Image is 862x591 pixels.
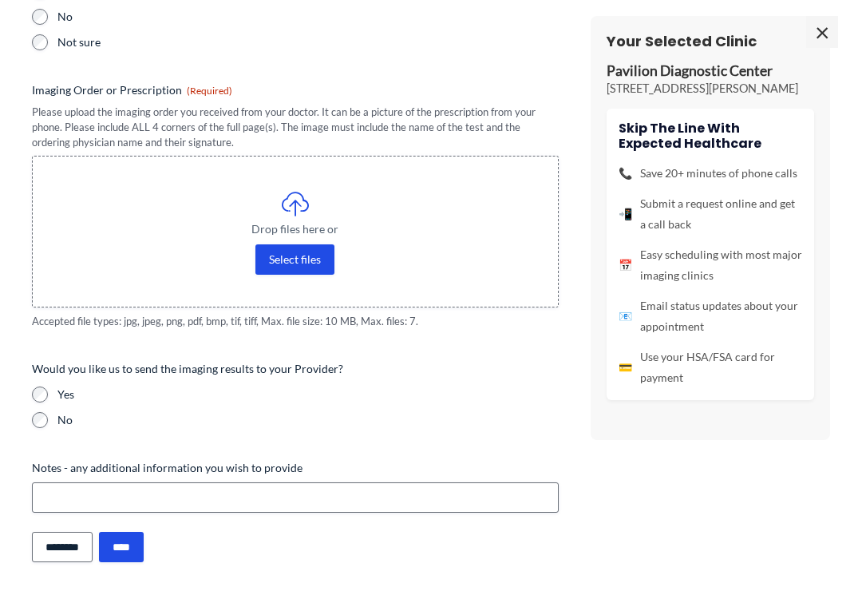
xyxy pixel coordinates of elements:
label: Notes - any additional information you wish to provide [32,460,559,476]
span: 💳 [619,357,632,378]
span: 📞 [619,163,632,184]
p: [STREET_ADDRESS][PERSON_NAME] [607,81,814,97]
label: Not sure [57,34,289,50]
label: Yes [57,387,559,403]
span: Drop files here or [65,224,526,235]
li: Easy scheduling with most major imaging clinics [619,244,802,286]
button: select files, imaging order or prescription(required) [255,244,334,275]
span: 📧 [619,306,632,327]
p: Pavilion Diagnostic Center [607,62,814,81]
li: Submit a request online and get a call back [619,193,802,235]
span: Accepted file types: jpg, jpeg, png, pdf, bmp, tif, tiff, Max. file size: 10 MB, Max. files: 7. [32,314,559,329]
div: Please upload the imaging order you received from your doctor. It can be a picture of the prescri... [32,105,559,149]
span: 📲 [619,204,632,224]
legend: Would you like us to send the imaging results to your Provider? [32,361,343,377]
span: (Required) [187,85,232,97]
label: No [57,9,289,25]
li: Email status updates about your appointment [619,295,802,337]
h4: Skip the line with Expected Healthcare [619,121,802,151]
label: Imaging Order or Prescription [32,82,559,98]
h3: Your Selected Clinic [607,32,814,50]
li: Save 20+ minutes of phone calls [619,163,802,184]
label: No [57,412,559,428]
span: 📅 [619,255,632,276]
li: Use your HSA/FSA card for payment [619,347,802,388]
span: × [806,16,838,48]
